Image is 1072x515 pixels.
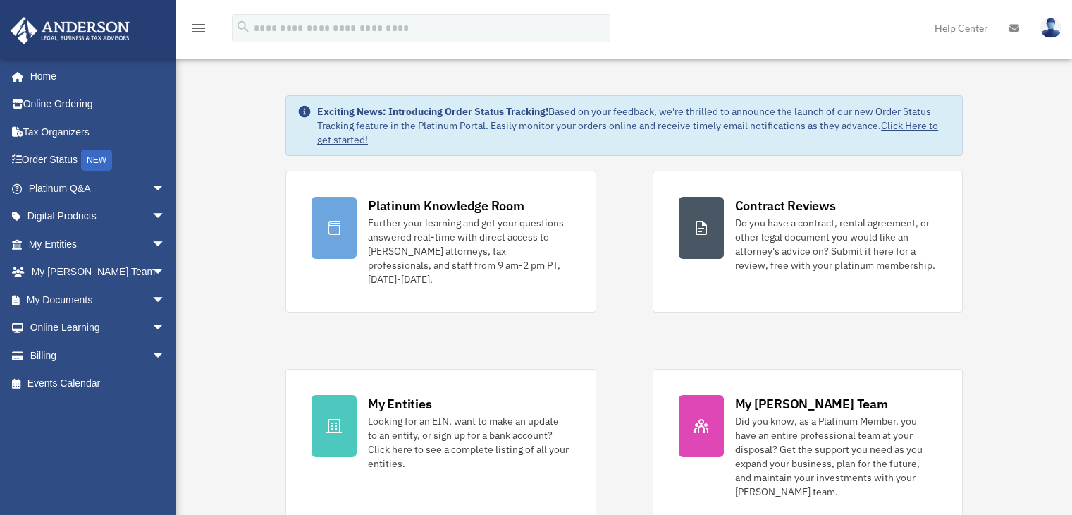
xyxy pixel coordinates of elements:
div: My Entities [368,395,431,413]
div: Further your learning and get your questions answered real-time with direct access to [PERSON_NAM... [368,216,569,286]
a: Tax Organizers [10,118,187,146]
a: menu [190,25,207,37]
a: Contract Reviews Do you have a contract, rental agreement, or other legal document you would like... [653,171,963,313]
div: Did you know, as a Platinum Member, you have an entire professional team at your disposal? Get th... [735,414,937,499]
span: arrow_drop_down [152,202,180,231]
a: My Documentsarrow_drop_down [10,286,187,314]
div: Contract Reviews [735,197,836,214]
div: Based on your feedback, we're thrilled to announce the launch of our new Order Status Tracking fe... [317,104,951,147]
span: arrow_drop_down [152,341,180,370]
a: My [PERSON_NAME] Teamarrow_drop_down [10,258,187,286]
a: Order StatusNEW [10,146,187,175]
a: My Entitiesarrow_drop_down [10,230,187,258]
i: search [235,19,251,35]
div: Do you have a contract, rental agreement, or other legal document you would like an attorney's ad... [735,216,937,272]
i: menu [190,20,207,37]
a: Online Learningarrow_drop_down [10,314,187,342]
img: Anderson Advisors Platinum Portal [6,17,134,44]
div: NEW [81,150,112,171]
div: My [PERSON_NAME] Team [735,395,888,413]
a: Events Calendar [10,370,187,398]
a: Platinum Knowledge Room Further your learning and get your questions answered real-time with dire... [285,171,596,313]
a: Platinum Q&Aarrow_drop_down [10,174,187,202]
span: arrow_drop_down [152,174,180,203]
div: Looking for an EIN, want to make an update to an entity, or sign up for a bank account? Click her... [368,414,569,471]
img: User Pic [1040,18,1061,38]
div: Platinum Knowledge Room [368,197,524,214]
a: Online Ordering [10,90,187,119]
a: Home [10,62,180,90]
span: arrow_drop_down [152,286,180,315]
a: Billingarrow_drop_down [10,341,187,370]
span: arrow_drop_down [152,314,180,343]
a: Digital Productsarrow_drop_down [10,202,187,231]
span: arrow_drop_down [152,230,180,259]
strong: Exciting News: Introducing Order Status Tracking! [317,105,548,118]
span: arrow_drop_down [152,258,180,287]
a: Click Here to get started! [317,119,938,146]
